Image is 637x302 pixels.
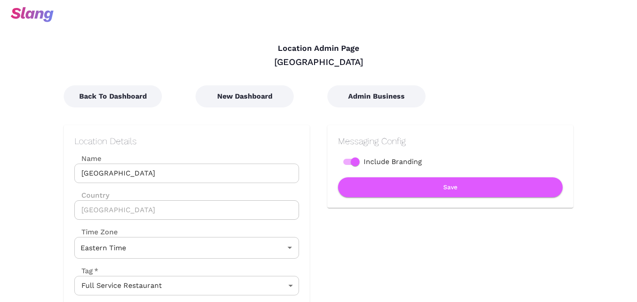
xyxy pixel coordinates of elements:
[74,153,299,164] label: Name
[64,56,573,68] div: [GEOGRAPHIC_DATA]
[196,92,294,100] a: New Dashboard
[74,266,98,276] label: Tag
[74,136,299,146] h2: Location Details
[338,177,563,197] button: Save
[327,85,426,107] button: Admin Business
[196,85,294,107] button: New Dashboard
[338,136,563,146] h2: Messaging Config
[364,157,422,167] span: Include Branding
[64,85,162,107] button: Back To Dashboard
[64,92,162,100] a: Back To Dashboard
[284,241,296,254] button: Open
[74,190,299,200] label: Country
[327,92,426,100] a: Admin Business
[74,276,299,295] div: Full Service Restaurant
[74,227,299,237] label: Time Zone
[64,44,573,54] h4: Location Admin Page
[11,7,54,22] img: svg+xml;base64,PHN2ZyB3aWR0aD0iOTciIGhlaWdodD0iMzQiIHZpZXdCb3g9IjAgMCA5NyAzNCIgZmlsbD0ibm9uZSIgeG...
